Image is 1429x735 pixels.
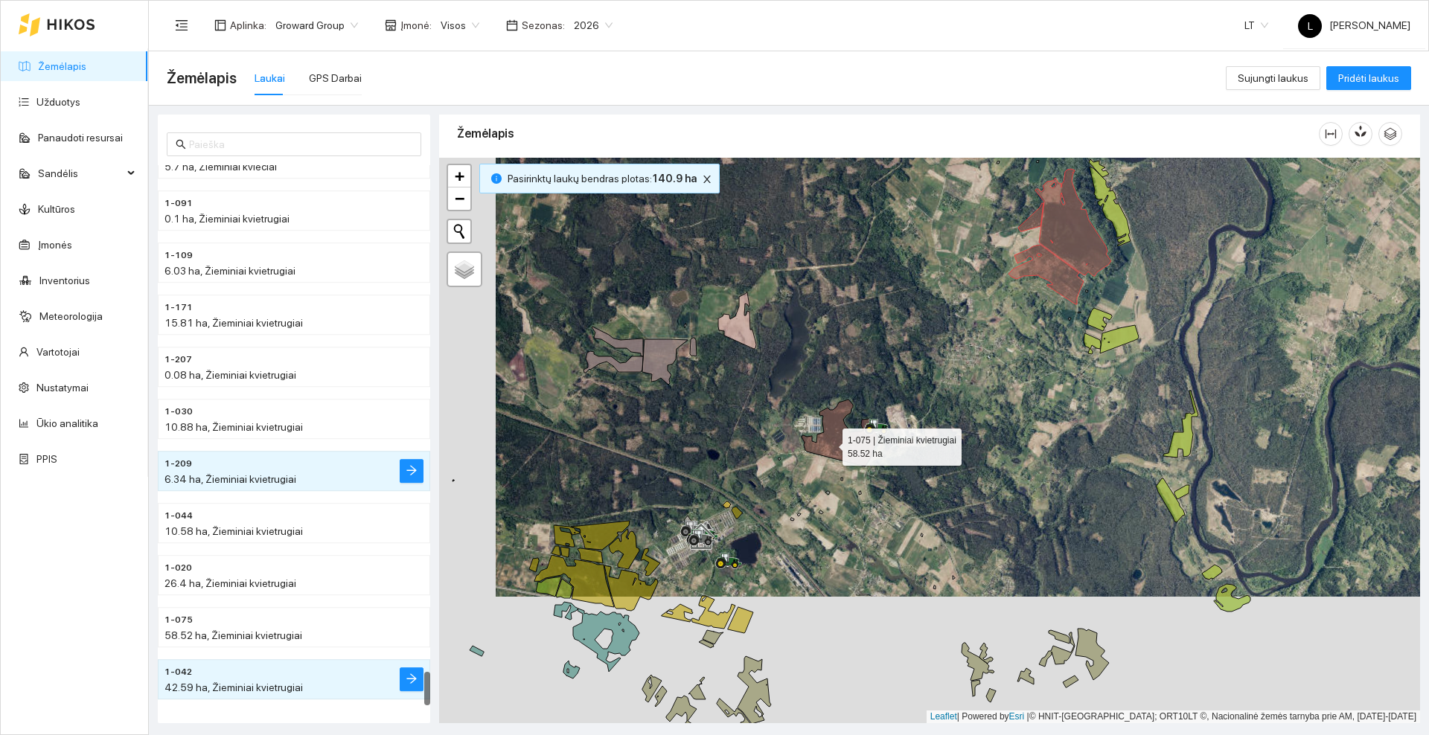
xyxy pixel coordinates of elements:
button: Sujungti laukus [1226,66,1320,90]
div: Laukai [255,70,285,86]
span: 26.4 ha, Žieminiai kvietrugiai [164,577,296,589]
span: Sandėlis [38,158,123,188]
a: Inventorius [39,275,90,286]
span: 0.1 ha, Žieminiai kvietrugiai [164,213,290,225]
div: Žemėlapis [457,112,1319,155]
a: Nustatymai [36,382,89,394]
span: 1-109 [164,248,193,263]
span: Pasirinktų laukų bendras plotas : [508,170,697,187]
span: Groward Group [275,14,358,36]
a: Užduotys [36,96,80,108]
span: 1-091 [164,196,193,211]
span: 58.52 ha, Žieminiai kvietrugiai [164,629,302,641]
span: Sezonas : [522,17,565,33]
span: L [1308,14,1313,38]
a: Meteorologija [39,310,103,322]
a: Zoom in [448,165,470,187]
a: PPIS [36,453,57,465]
button: column-width [1319,122,1343,146]
span: layout [214,19,226,31]
span: Sujungti laukus [1238,70,1308,86]
a: Ūkio analitika [36,417,98,429]
button: Initiate a new search [448,220,470,243]
span: close [699,174,715,184]
span: 10.88 ha, Žieminiai kvietrugiai [164,421,303,433]
span: Įmonė : [400,17,432,33]
span: search [176,139,186,150]
span: 6.34 ha, Žieminiai kvietrugiai [164,473,296,485]
a: Sujungti laukus [1226,72,1320,84]
span: menu-fold [175,19,188,32]
span: [PERSON_NAME] [1298,19,1410,31]
span: 1-207 [164,353,192,367]
input: Paieška [189,136,412,153]
span: + [455,167,464,185]
a: Panaudoti resursai [38,132,123,144]
span: Pridėti laukus [1338,70,1399,86]
span: Aplinka : [230,17,266,33]
span: − [455,189,464,208]
span: arrow-right [406,464,418,478]
span: Žemėlapis [167,66,237,90]
div: GPS Darbai [309,70,362,86]
span: 1-044 [164,509,193,523]
span: 1-042 [164,665,192,679]
span: 15.81 ha, Žieminiai kvietrugiai [164,317,303,329]
span: 1-030 [164,405,193,419]
button: Pridėti laukus [1326,66,1411,90]
span: arrow-right [406,673,418,687]
a: Kultūros [38,203,75,215]
span: shop [385,19,397,31]
a: Įmonės [38,239,72,251]
a: Pridėti laukus [1326,72,1411,84]
button: arrow-right [400,459,423,483]
a: Zoom out [448,187,470,210]
span: 1-075 [164,613,193,627]
span: 1-209 [164,457,192,471]
span: column-width [1320,128,1342,140]
span: 2026 [574,14,613,36]
button: arrow-right [400,667,423,691]
b: 140.9 ha [652,173,697,184]
span: Visos [441,14,479,36]
span: 5.7 ha, Žieminiai kviečiai [164,161,277,173]
button: close [698,170,716,188]
span: info-circle [491,173,502,184]
div: | Powered by © HNIT-[GEOGRAPHIC_DATA]; ORT10LT ©, Nacionalinė žemės tarnyba prie AM, [DATE]-[DATE] [927,710,1420,723]
a: Layers [448,253,481,286]
span: LT [1244,14,1268,36]
span: 1-020 [164,561,192,575]
a: Leaflet [930,711,957,722]
span: 6.03 ha, Žieminiai kvietrugiai [164,265,295,277]
span: 42.59 ha, Žieminiai kvietrugiai [164,681,303,693]
span: 1-171 [164,301,193,315]
span: calendar [506,19,518,31]
span: | [1027,711,1029,722]
span: 0.08 ha, Žieminiai kvietrugiai [164,369,296,381]
a: Žemėlapis [38,60,86,72]
a: Vartotojai [36,346,80,358]
button: menu-fold [167,10,196,40]
span: 10.58 ha, Žieminiai kvietrugiai [164,525,303,537]
a: Esri [1009,711,1025,722]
